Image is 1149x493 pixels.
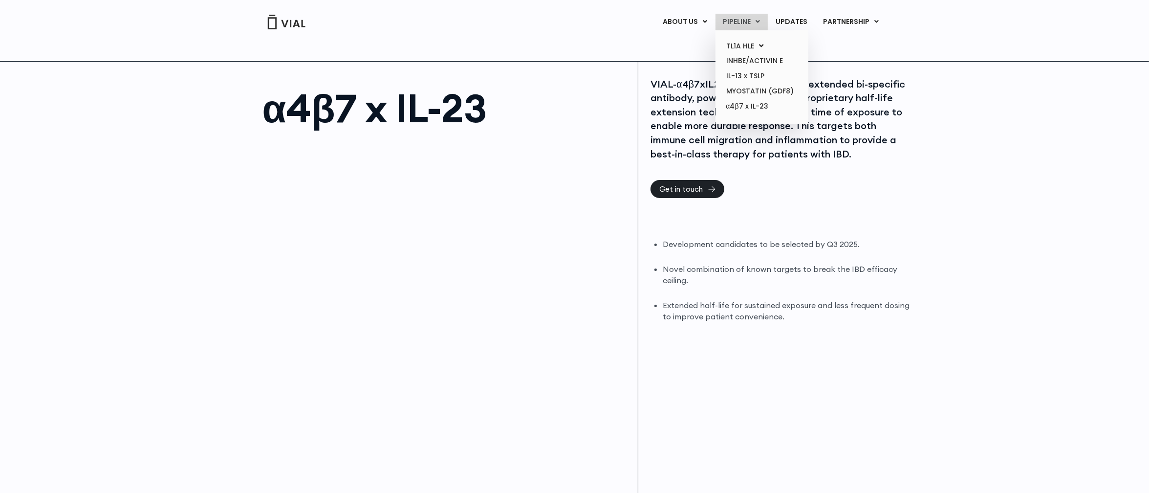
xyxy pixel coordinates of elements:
a: MYOSTATIN (GDF8) [719,84,804,99]
span: Get in touch [659,185,703,193]
li: Novel combination of known targets to break the IBD efficacy ceiling. [663,264,911,286]
a: TL1A HLEMenu Toggle [719,39,804,54]
a: PIPELINEMenu Toggle [715,14,768,30]
a: IL-13 x TSLP [719,68,804,84]
div: VIAL-α4β7xIL23-HLE is a half-life extended bi-specific antibody, powered by VIAL-HLE proprietary ... [650,77,911,161]
a: UPDATES [768,14,815,30]
li: Development candidates to be selected by Q3 2025. [663,239,911,250]
h1: α4β7 x IL-23 [262,89,629,128]
li: Extended half-life for sustained exposure and less frequent dosing to improve patient convenience. [663,300,911,322]
img: Vial Logo [267,15,306,29]
a: PARTNERSHIPMenu Toggle [816,14,887,30]
a: Get in touch [650,180,724,198]
a: INHBE/ACTIVIN E [719,53,804,68]
a: ABOUT USMenu Toggle [655,14,715,30]
a: α4β7 x IL-23 [719,99,804,114]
